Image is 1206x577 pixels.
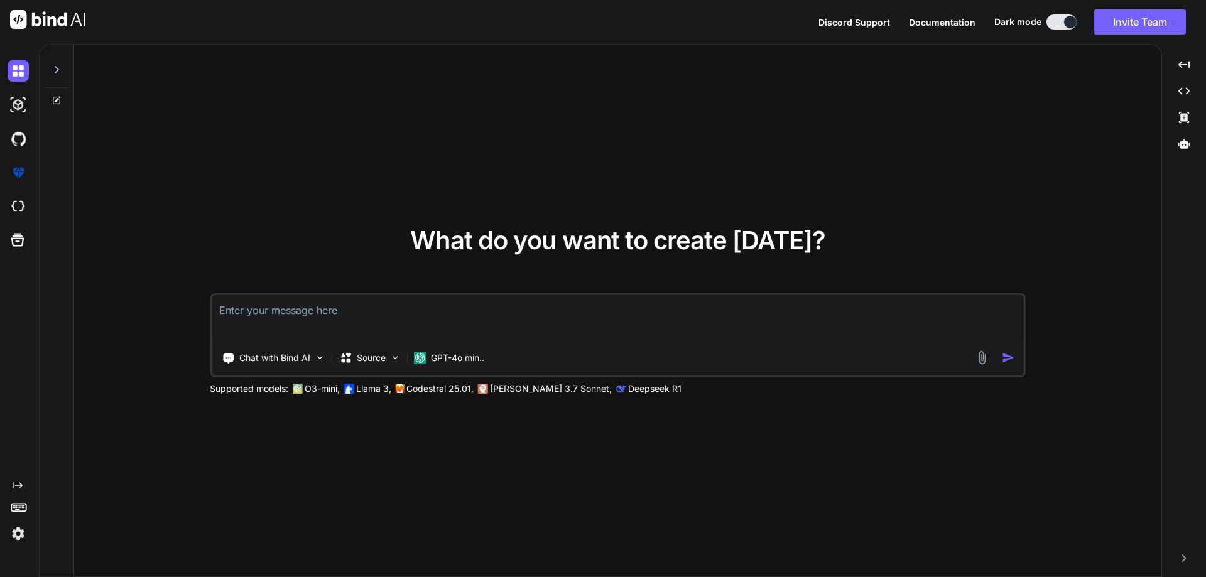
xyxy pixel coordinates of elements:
img: Pick Models [389,352,400,363]
img: githubDark [8,128,29,149]
p: [PERSON_NAME] 3.7 Sonnet, [490,382,612,395]
img: GPT-4 [292,384,302,394]
p: Source [357,352,386,364]
img: settings [8,523,29,544]
button: Invite Team [1094,9,1186,35]
span: What do you want to create [DATE]? [410,225,825,256]
img: attachment [975,350,989,365]
img: GPT-4o mini [413,352,426,364]
span: Dark mode [994,16,1041,28]
img: claude [616,384,626,394]
button: Discord Support [818,16,890,29]
img: icon [1002,351,1015,364]
span: Discord Support [818,17,890,28]
p: Chat with Bind AI [239,352,310,364]
img: Mistral-AI [395,384,404,393]
p: Codestral 25.01, [406,382,474,395]
img: darkAi-studio [8,94,29,116]
img: darkChat [8,60,29,82]
img: Pick Tools [314,352,325,363]
img: cloudideIcon [8,196,29,217]
p: Deepseek R1 [628,382,682,395]
p: Llama 3, [356,382,391,395]
p: GPT-4o min.. [431,352,484,364]
img: Llama2 [344,384,354,394]
p: Supported models: [210,382,288,395]
img: premium [8,162,29,183]
img: claude [477,384,487,394]
span: Documentation [909,17,975,28]
img: Bind AI [10,10,85,29]
p: O3-mini, [305,382,340,395]
button: Documentation [909,16,975,29]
